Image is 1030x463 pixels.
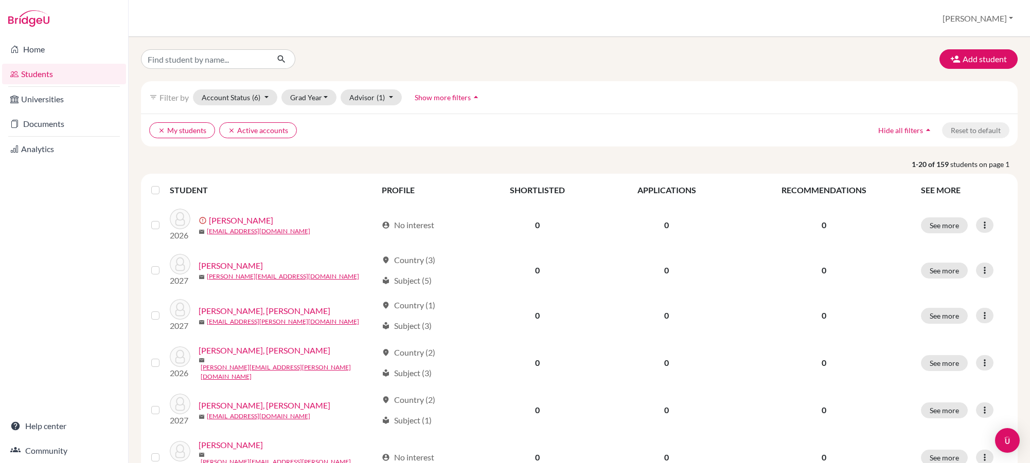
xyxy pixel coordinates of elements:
[199,357,205,363] span: mail
[141,49,269,69] input: Find student by name...
[382,274,432,287] div: Subject (5)
[939,49,1018,69] button: Add student
[600,338,733,387] td: 0
[921,308,968,324] button: See more
[199,399,330,412] a: [PERSON_NAME], [PERSON_NAME]
[170,394,190,414] img: Angelina, Celyn
[938,9,1018,28] button: [PERSON_NAME]
[2,139,126,159] a: Analytics
[207,412,310,421] a: [EMAIL_ADDRESS][DOMAIN_NAME]
[739,309,909,322] p: 0
[252,93,260,102] span: (6)
[406,89,490,105] button: Show more filtersarrow_drop_up
[170,254,190,274] img: Ang, Jacquelyn
[199,216,209,225] span: error_outline
[199,414,205,420] span: mail
[376,178,474,202] th: PROFILE
[382,322,390,330] span: local_library
[474,202,600,248] td: 0
[149,122,215,138] button: clearMy students
[950,159,1018,170] span: students on page 1
[209,214,273,227] a: [PERSON_NAME]
[382,299,435,311] div: Country (1)
[474,293,600,338] td: 0
[739,264,909,276] p: 0
[2,416,126,436] a: Help center
[199,439,263,451] a: [PERSON_NAME]
[382,394,435,406] div: Country (2)
[600,248,733,293] td: 0
[382,301,390,309] span: location_on
[2,440,126,461] a: Community
[600,293,733,338] td: 0
[170,441,190,461] img: Angeline, Jennifer
[377,93,385,102] span: (1)
[2,39,126,60] a: Home
[207,227,310,236] a: [EMAIL_ADDRESS][DOMAIN_NAME]
[382,416,390,424] span: local_library
[600,387,733,433] td: 0
[382,367,432,379] div: Subject (3)
[382,221,390,229] span: account_circle
[207,317,359,326] a: [EMAIL_ADDRESS][PERSON_NAME][DOMAIN_NAME]
[8,10,49,27] img: Bridge-U
[199,260,263,272] a: [PERSON_NAME]
[199,274,205,280] span: mail
[921,217,968,233] button: See more
[382,348,390,357] span: location_on
[170,209,190,229] img: Abe, Rayca
[382,254,435,266] div: Country (3)
[170,299,190,320] img: Angela, Drew
[942,122,1009,138] button: Reset to default
[2,64,126,84] a: Students
[382,256,390,264] span: location_on
[382,276,390,285] span: local_library
[170,178,376,202] th: STUDENT
[415,93,471,102] span: Show more filters
[739,357,909,369] p: 0
[739,404,909,416] p: 0
[199,229,205,235] span: mail
[193,89,277,105] button: Account Status(6)
[921,263,968,279] button: See more
[471,92,481,102] i: arrow_drop_up
[2,114,126,134] a: Documents
[201,363,377,381] a: [PERSON_NAME][EMAIL_ADDRESS][PERSON_NAME][DOMAIN_NAME]
[170,229,190,242] p: 2026
[600,202,733,248] td: 0
[869,122,942,138] button: Hide all filtersarrow_drop_up
[341,89,402,105] button: Advisor(1)
[923,125,933,135] i: arrow_drop_up
[739,219,909,231] p: 0
[382,346,435,359] div: Country (2)
[159,92,189,102] span: Filter by
[474,387,600,433] td: 0
[281,89,337,105] button: Grad Year
[995,428,1020,453] div: Open Intercom Messenger
[600,178,733,202] th: APPLICATIONS
[915,178,1014,202] th: SEE MORE
[170,320,190,332] p: 2027
[199,305,330,317] a: [PERSON_NAME], [PERSON_NAME]
[199,452,205,458] span: mail
[382,320,432,332] div: Subject (3)
[219,122,297,138] button: clearActive accounts
[170,274,190,287] p: 2027
[382,369,390,377] span: local_library
[474,178,600,202] th: SHORTLISTED
[170,367,190,379] p: 2026
[912,159,950,170] strong: 1-20 of 159
[170,346,190,367] img: Angelina, Alvera
[170,414,190,427] p: 2027
[921,355,968,371] button: See more
[199,344,330,357] a: [PERSON_NAME], [PERSON_NAME]
[199,319,205,325] span: mail
[382,414,432,427] div: Subject (1)
[382,219,434,231] div: No interest
[474,338,600,387] td: 0
[733,178,915,202] th: RECOMMENDATIONS
[207,272,359,281] a: [PERSON_NAME][EMAIL_ADDRESS][DOMAIN_NAME]
[921,402,968,418] button: See more
[158,127,165,134] i: clear
[382,453,390,461] span: account_circle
